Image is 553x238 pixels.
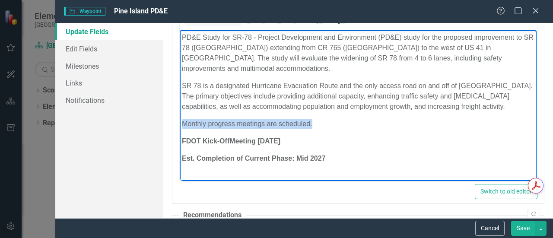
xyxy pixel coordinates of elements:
[511,221,535,236] button: Save
[55,23,163,40] a: Update Fields
[180,30,537,181] iframe: Rich Text Area
[55,92,163,109] a: Notifications
[55,40,163,57] a: Edit Fields
[114,7,168,15] span: Pine Island PD&E
[55,57,163,75] a: Milestones
[475,221,505,236] button: Cancel
[475,184,537,199] button: Switch to old editor
[179,210,246,220] legend: Recommendations
[64,7,105,16] span: Waypoint
[55,74,163,92] a: Links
